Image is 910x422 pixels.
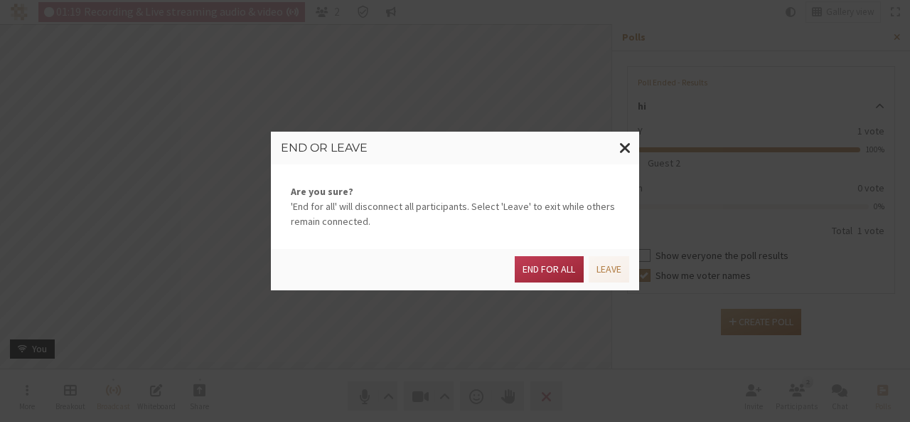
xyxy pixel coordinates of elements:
button: Close modal [611,132,639,164]
button: Leave [589,256,629,283]
button: End for all [515,256,583,283]
div: 'End for all' will disconnect all participants. Select 'Leave' to exit while others remain connec... [271,164,639,249]
h3: End or leave [281,142,629,154]
strong: Are you sure? [291,184,619,199]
